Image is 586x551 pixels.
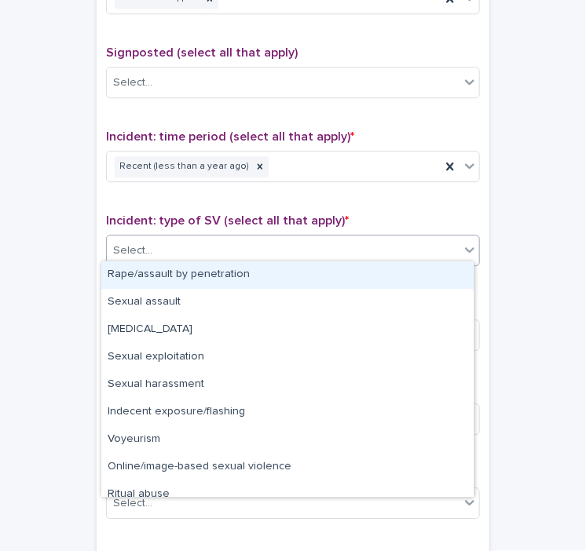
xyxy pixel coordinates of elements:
[115,156,251,177] div: Recent (less than a year ago)
[113,495,152,512] div: Select...
[101,371,474,399] div: Sexual harassment
[101,261,474,289] div: Rape/assault by penetration
[106,214,349,227] span: Incident: type of SV (select all that apply)
[101,316,474,344] div: Child sexual abuse
[106,46,298,59] span: Signposted (select all that apply)
[106,130,354,143] span: Incident: time period (select all that apply)
[101,426,474,454] div: Voyeurism
[113,243,152,259] div: Select...
[113,75,152,91] div: Select...
[101,289,474,316] div: Sexual assault
[101,344,474,371] div: Sexual exploitation
[101,399,474,426] div: Indecent exposure/flashing
[101,481,474,509] div: Ritual abuse
[101,454,474,481] div: Online/image-based sexual violence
